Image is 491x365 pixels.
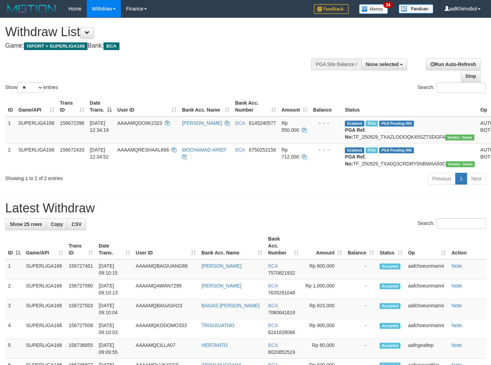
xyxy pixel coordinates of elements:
[301,299,345,319] td: Rp 815,000
[451,342,462,348] a: Note
[310,97,342,116] th: Balance
[5,233,23,259] th: ID: activate to sort column descending
[72,221,82,227] span: CSV
[449,233,486,259] th: Action
[5,339,23,359] td: 5
[380,283,400,289] span: Accepted
[366,62,399,67] span: None selected
[60,120,84,126] span: 156672398
[66,233,96,259] th: Trans ID: activate to sort column ascending
[342,143,477,170] td: TF_250929_TXA0Q3CRDRY5NBWAA50C
[16,116,57,144] td: SUPERLIGA168
[405,233,449,259] th: Op: activate to sort column ascending
[380,323,400,329] span: Accepted
[235,120,245,126] span: BCA
[96,279,133,299] td: [DATE] 09:10:13
[268,290,295,295] span: Copy 7635261048 to clipboard
[5,25,321,39] h1: Withdraw List
[133,279,199,299] td: AAAAMQAWAN7299
[446,161,475,167] span: Vendor URL: https://trx31.1velocity.biz
[5,116,16,144] td: 1
[90,147,109,160] span: [DATE] 12:34:52
[23,339,66,359] td: SUPERLIGA168
[313,146,340,153] div: - - -
[5,279,23,299] td: 2
[23,279,66,299] td: SUPERLIGA168
[268,330,295,335] span: Copy 6241828066 to clipboard
[399,4,433,14] img: panduan.png
[66,319,96,339] td: 156727508
[345,147,364,153] span: Grabbed
[66,339,96,359] td: 156736855
[201,303,259,308] a: BAGAS [PERSON_NAME]
[201,342,227,348] a: HERTANTO
[90,120,109,133] span: [DATE] 12:34:19
[345,279,377,299] td: -
[418,218,486,229] label: Search:
[445,135,474,140] span: Vendor URL: https://trx31.1velocity.biz
[5,259,23,279] td: 1
[133,299,199,319] td: AAAAMQBAGASH23
[361,58,408,70] button: None selected
[103,42,119,50] span: BCA
[51,221,63,227] span: Copy
[16,143,57,170] td: SUPERLIGA168
[405,299,449,319] td: aafchoeunmanni
[46,218,67,230] a: Copy
[268,310,295,315] span: Copy 7080641618 to clipboard
[23,259,66,279] td: SUPERLIGA168
[182,120,222,126] a: [PERSON_NAME]
[66,279,96,299] td: 156727580
[279,97,310,116] th: Amount: activate to sort column ascending
[10,221,42,227] span: Show 25 rows
[5,201,486,215] h1: Latest Withdraw
[451,283,462,289] a: Note
[5,42,321,49] h4: Game: Bank:
[467,173,486,185] a: Next
[5,319,23,339] td: 4
[96,233,133,259] th: Date Trans.: activate to sort column ascending
[345,259,377,279] td: -
[5,218,47,230] a: Show 25 rows
[345,233,377,259] th: Balance: activate to sort column ascending
[426,58,481,70] a: Run Auto-Refresh
[5,172,199,182] div: Showing 1 to 2 of 2 entries
[345,299,377,319] td: -
[282,120,299,133] span: Rp 550.000
[179,97,232,116] th: Bank Acc. Name: activate to sort column ascending
[383,2,393,8] span: 34
[201,263,241,269] a: [PERSON_NAME]
[301,339,345,359] td: Rp 80,000
[380,303,400,309] span: Accepted
[301,279,345,299] td: Rp 1,000,000
[311,58,361,70] div: PGA Site Balance /
[17,82,43,93] select: Showentries
[301,259,345,279] td: Rp 800,000
[268,270,295,276] span: Copy 7570821932 to clipboard
[133,339,199,359] td: AAAAMQCILLA07
[268,349,295,355] span: Copy 8020852519 to clipboard
[405,319,449,339] td: aafchoeunmanni
[405,339,449,359] td: aafngealtep
[345,127,366,140] b: PGA Ref. No:
[96,299,133,319] td: [DATE] 09:10:04
[345,339,377,359] td: -
[268,263,278,269] span: BCA
[461,70,481,82] a: Stop
[345,154,366,167] b: PGA Ref. No:
[5,143,16,170] td: 2
[23,319,66,339] td: SUPERLIGA168
[379,147,414,153] span: PGA Pending
[117,120,162,126] span: AAAAMQDOIIK2323
[268,342,278,348] span: BCA
[380,263,400,269] span: Accepted
[235,147,245,153] span: BCA
[115,97,179,116] th: User ID: activate to sort column ascending
[342,116,477,144] td: TF_250929_TXAZLOOOQK45SZTSDGFA
[342,97,477,116] th: Status
[345,121,364,127] span: Grabbed
[405,259,449,279] td: aafchoeunmanni
[23,299,66,319] td: SUPERLIGA168
[182,147,226,153] a: MOCHAMAD ARIEF
[5,97,16,116] th: ID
